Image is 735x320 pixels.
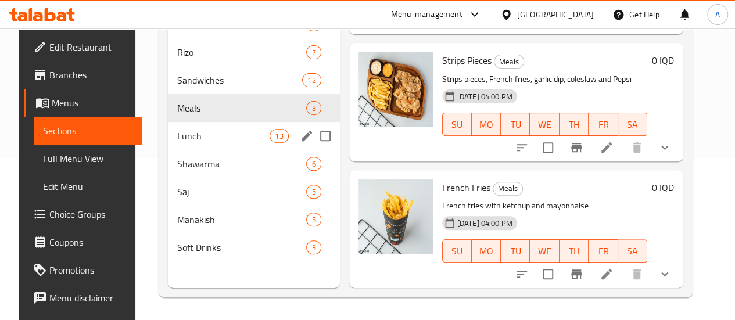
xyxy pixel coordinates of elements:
[501,113,530,136] button: TU
[501,239,530,263] button: TU
[442,52,492,69] span: Strips Pieces
[658,141,672,154] svg: Show Choices
[306,213,321,226] div: items
[562,260,590,288] button: Branch-specific-item
[168,122,340,150] div: Lunch13edit
[177,157,307,171] span: Shawarma
[177,185,307,199] span: Saj
[564,116,584,133] span: TH
[307,47,320,58] span: 7
[307,159,320,170] span: 6
[560,113,589,136] button: TH
[651,260,679,288] button: show more
[442,113,472,136] button: SU
[306,240,321,254] div: items
[652,179,674,196] h6: 0 IQD
[168,38,340,66] div: Rizo7
[494,55,524,69] span: Meals
[270,129,288,143] div: items
[623,243,643,260] span: SA
[52,96,132,110] span: Menus
[177,73,302,87] span: Sandwiches
[600,267,614,281] a: Edit menu item
[476,116,496,133] span: MO
[43,124,132,138] span: Sections
[177,101,307,115] div: Meals
[442,239,472,263] button: SU
[358,179,433,254] img: French Fries
[505,243,525,260] span: TU
[168,66,340,94] div: Sandwiches12
[535,243,554,260] span: WE
[623,260,651,288] button: delete
[24,256,142,284] a: Promotions
[494,55,524,69] div: Meals
[24,200,142,228] a: Choice Groups
[24,228,142,256] a: Coupons
[43,179,132,193] span: Edit Menu
[536,262,560,286] span: Select to update
[168,178,340,206] div: Saj5
[652,52,674,69] h6: 0 IQD
[530,239,559,263] button: WE
[43,152,132,166] span: Full Menu View
[24,89,142,117] a: Menus
[618,239,647,263] button: SA
[270,131,288,142] span: 13
[453,91,517,102] span: [DATE] 04:00 PM
[442,179,490,196] span: French Fries
[306,101,321,115] div: items
[623,134,651,161] button: delete
[168,206,340,233] div: Manakish5
[307,214,320,225] span: 5
[168,94,340,122] div: Meals3
[476,243,496,260] span: MO
[49,291,132,305] span: Menu disclaimer
[24,61,142,89] a: Branches
[589,113,618,136] button: FR
[307,103,320,114] span: 3
[303,75,320,86] span: 12
[560,239,589,263] button: TH
[562,134,590,161] button: Branch-specific-item
[307,242,320,253] span: 3
[34,117,142,145] a: Sections
[168,233,340,261] div: Soft Drinks3
[564,243,584,260] span: TH
[453,218,517,229] span: [DATE] 04:00 PM
[49,235,132,249] span: Coupons
[493,182,523,196] div: Meals
[49,68,132,82] span: Branches
[517,8,594,21] div: [GEOGRAPHIC_DATA]
[593,243,613,260] span: FR
[168,6,340,266] nav: Menu sections
[307,186,320,197] span: 5
[493,182,522,195] span: Meals
[447,243,467,260] span: SU
[589,239,618,263] button: FR
[24,33,142,61] a: Edit Restaurant
[177,45,307,59] span: Rizo
[306,157,321,171] div: items
[24,284,142,312] a: Menu disclaimer
[508,260,536,288] button: sort-choices
[177,213,307,226] span: Manakish
[177,129,270,143] div: Lunch
[623,116,643,133] span: SA
[177,240,307,254] span: Soft Drinks
[298,127,315,145] button: edit
[618,113,647,136] button: SA
[508,134,536,161] button: sort-choices
[447,116,467,133] span: SU
[530,113,559,136] button: WE
[658,267,672,281] svg: Show Choices
[49,263,132,277] span: Promotions
[472,239,501,263] button: MO
[535,116,554,133] span: WE
[651,134,679,161] button: show more
[600,141,614,154] a: Edit menu item
[34,145,142,172] a: Full Menu View
[49,207,132,221] span: Choice Groups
